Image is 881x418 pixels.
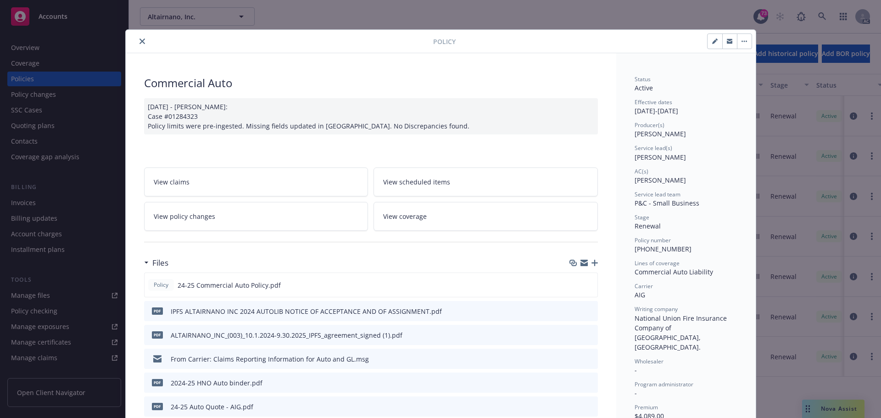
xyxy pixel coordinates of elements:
span: View claims [154,177,190,187]
span: View scheduled items [383,177,450,187]
span: [PERSON_NAME] [635,153,686,162]
button: preview file [586,402,594,412]
div: Commercial Auto Liability [635,267,737,277]
button: download file [571,354,579,364]
span: P&C - Small Business [635,199,699,207]
span: pdf [152,379,163,386]
span: Service lead(s) [635,144,672,152]
span: [PERSON_NAME] [635,176,686,184]
span: Renewal [635,222,661,230]
span: - [635,366,637,374]
div: ALTAIRNANO_INC_(003)_10.1.2024-9.30.2025_IPFS_agreement_signed (1).pdf [171,330,402,340]
div: Files [144,257,168,269]
span: [PHONE_NUMBER] [635,245,691,253]
button: download file [571,307,579,316]
h3: Files [152,257,168,269]
button: close [137,36,148,47]
span: Stage [635,213,649,221]
span: pdf [152,307,163,314]
div: IPFS ALTAIRNANO INC 2024 AUTOLIB NOTICE OF ACCEPTANCE AND OF ASSIGNMENT.pdf [171,307,442,316]
button: preview file [585,280,594,290]
a: View coverage [374,202,598,231]
button: download file [571,280,578,290]
span: Program administrator [635,380,693,388]
div: [DATE] - [PERSON_NAME]: Case #01284323 Policy limits were pre-ingested. Missing fields updated in... [144,98,598,134]
span: Carrier [635,282,653,290]
button: preview file [586,330,594,340]
a: View policy changes [144,202,368,231]
span: Producer(s) [635,121,664,129]
button: preview file [586,307,594,316]
span: Policy [152,281,170,289]
span: Premium [635,403,658,411]
span: View coverage [383,212,427,221]
span: 24-25 Commercial Auto Policy.pdf [178,280,281,290]
span: Status [635,75,651,83]
span: pdf [152,403,163,410]
button: download file [571,378,579,388]
button: preview file [586,354,594,364]
div: [DATE] - [DATE] [635,98,737,116]
span: Policy [433,37,456,46]
div: From Carrier: Claims Reporting Information for Auto and GL.msg [171,354,369,364]
span: pdf [152,331,163,338]
button: preview file [586,378,594,388]
button: download file [571,330,579,340]
span: Writing company [635,305,678,313]
span: Service lead team [635,190,680,198]
span: AC(s) [635,167,648,175]
div: 24-25 Auto Quote - AIG.pdf [171,402,253,412]
span: Lines of coverage [635,259,680,267]
span: Wholesaler [635,357,664,365]
a: View claims [144,167,368,196]
div: 2024-25 HNO Auto binder.pdf [171,378,262,388]
span: View policy changes [154,212,215,221]
span: Active [635,84,653,92]
span: Policy number [635,236,671,244]
span: - [635,389,637,397]
div: Commercial Auto [144,75,598,91]
button: download file [571,402,579,412]
span: National Union Fire Insurance Company of [GEOGRAPHIC_DATA], [GEOGRAPHIC_DATA]. [635,314,729,351]
span: AIG [635,290,645,299]
a: View scheduled items [374,167,598,196]
span: [PERSON_NAME] [635,129,686,138]
span: Effective dates [635,98,672,106]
